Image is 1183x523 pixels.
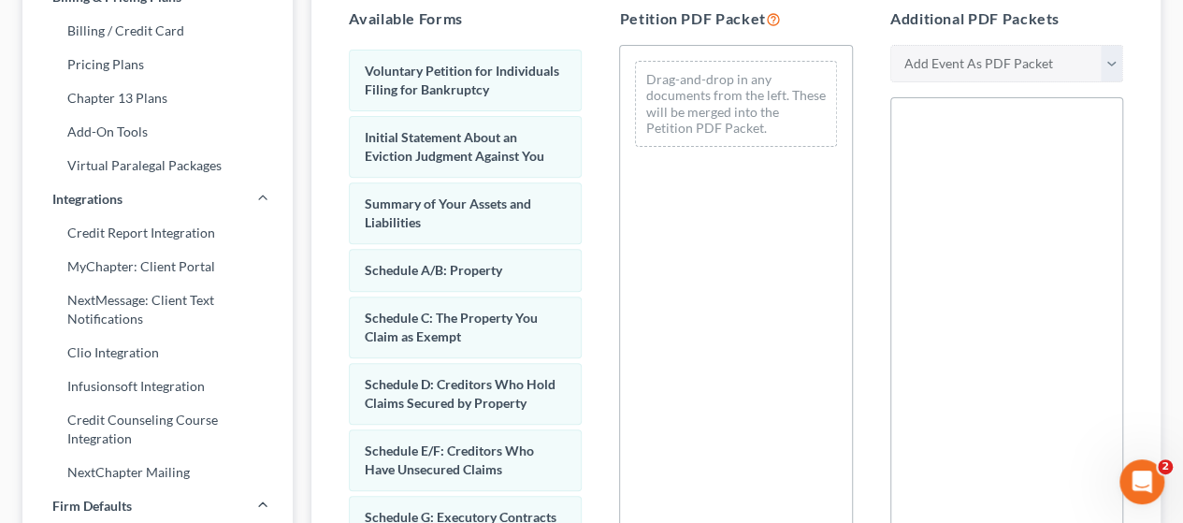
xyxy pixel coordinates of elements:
a: Firm Defaults [22,489,293,523]
span: 2 [1158,459,1173,474]
a: NextChapter Mailing [22,456,293,489]
a: Billing / Credit Card [22,14,293,48]
div: Drag-and-drop in any documents from the left. These will be merged into the Petition PDF Packet. [635,61,836,147]
div: Schedule D: Creditors Who Hold Claims Secured by Property [349,363,582,425]
a: NextMessage: Client Text Notifications [22,283,293,336]
a: Add-On Tools [22,115,293,149]
a: Infusionsoft Integration [22,370,293,403]
a: Clio Integration [22,336,293,370]
span: Integrations [52,190,123,209]
span: Firm Defaults [52,497,132,516]
a: MyChapter: Client Portal [22,250,293,283]
a: Credit Counseling Course Integration [22,403,293,456]
a: Pricing Plans [22,48,293,81]
a: Integrations [22,182,293,216]
h5: Additional PDF Packets [890,7,1123,30]
div: Schedule C: The Property You Claim as Exempt [349,297,582,358]
div: Initial Statement About an Eviction Judgment Against You [349,116,582,178]
a: Chapter 13 Plans [22,81,293,115]
div: Schedule A/B: Property [349,249,582,292]
div: Voluntary Petition for Individuals Filing for Bankruptcy [349,50,582,111]
div: Summary of Your Assets and Liabilities [349,182,582,244]
h5: Petition PDF Packet [619,7,852,30]
iframe: Intercom live chat [1119,459,1164,504]
a: Credit Report Integration [22,216,293,250]
h5: Available Forms [349,7,582,30]
a: Virtual Paralegal Packages [22,149,293,182]
div: Schedule E/F: Creditors Who Have Unsecured Claims [349,429,582,491]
